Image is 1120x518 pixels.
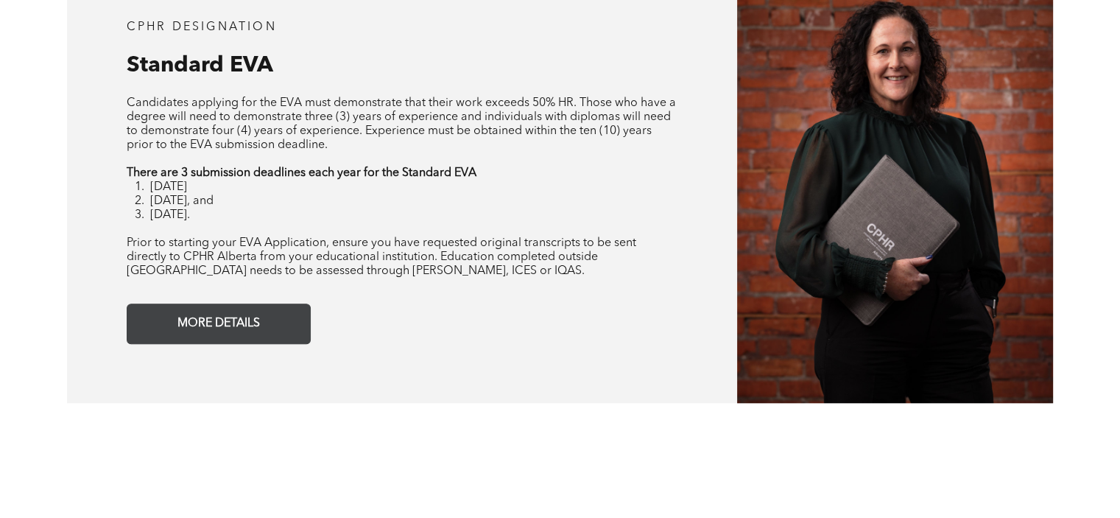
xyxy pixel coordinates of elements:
span: Prior to starting your EVA Application, ensure you have requested original transcripts to be sent... [127,237,636,277]
span: Candidates applying for the EVA must demonstrate that their work exceeds 50% HR. Those who have a... [127,97,676,151]
a: MORE DETAILS [127,304,311,344]
span: MORE DETAILS [172,309,265,338]
span: CPHR DESIGNATION [127,21,277,33]
span: [DATE]. [150,209,190,221]
span: [DATE], and [150,195,214,207]
span: Standard EVA [127,55,273,77]
strong: There are 3 submission deadlines each year for the Standard EVA [127,167,476,179]
span: [DATE] [150,181,187,193]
